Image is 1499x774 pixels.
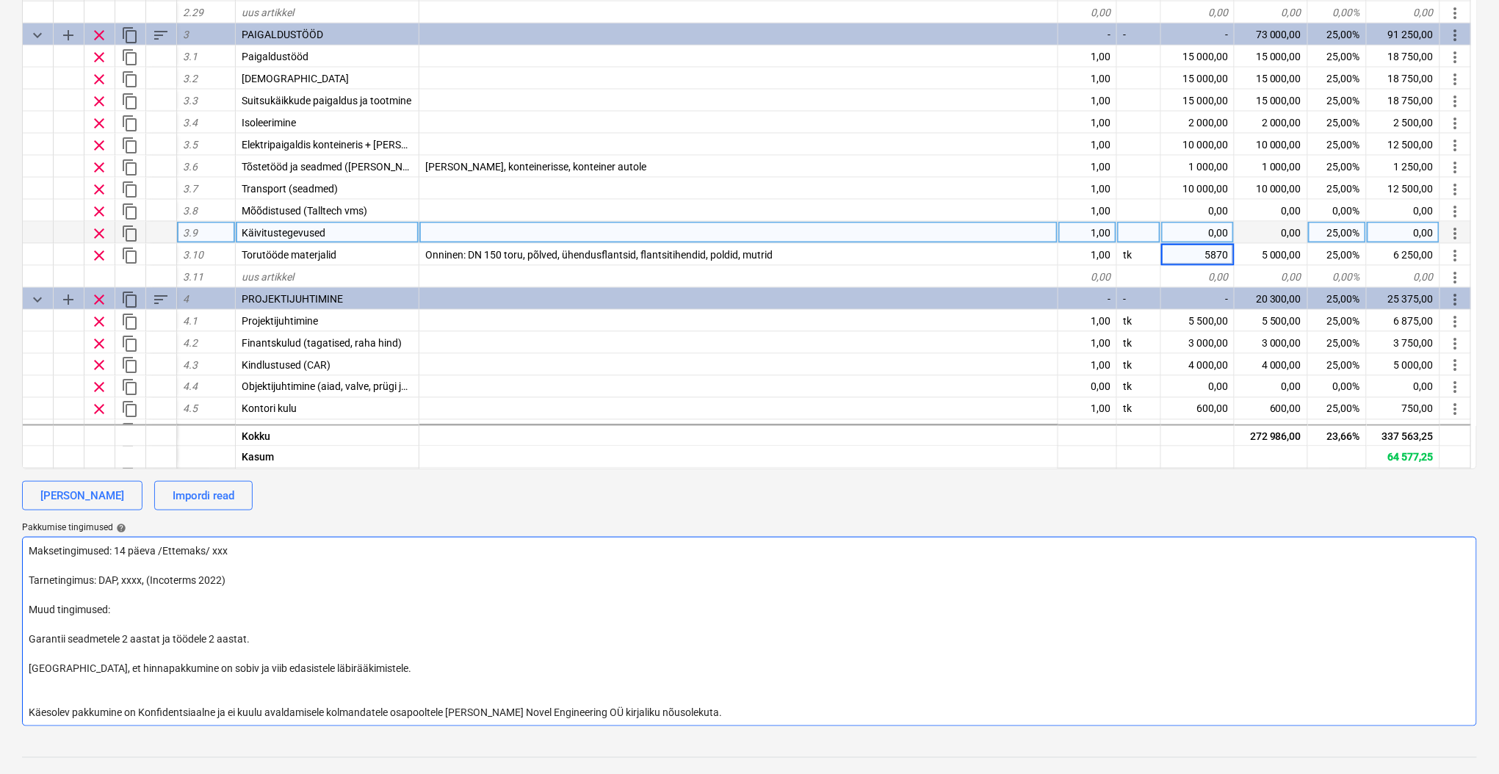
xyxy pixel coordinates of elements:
span: Rohkem toiminguid [1447,379,1464,397]
span: 3 [183,29,189,40]
div: 0,00% [1308,200,1367,222]
span: 4.1 [183,315,198,327]
div: 0,00 [1161,1,1235,23]
span: Eemalda rida [90,291,108,308]
div: 1,00 [1058,222,1117,244]
div: 25,00% [1308,23,1367,46]
div: 1,00 [1058,178,1117,200]
span: 4.5 [183,403,198,415]
div: 0,00 [1161,222,1235,244]
div: 0,00% [1308,1,1367,23]
span: Elektripaigaldis konteineris + kilp [242,139,452,151]
div: 25,00% [1308,288,1367,310]
span: Ahenda kategooria [29,26,46,44]
div: 600,00 [1161,398,1235,420]
div: 25,00% [1308,68,1367,90]
div: 4 000,00 [1161,354,1235,376]
span: Ahenda kategooria [29,291,46,308]
span: Rohkem toiminguid [1447,291,1464,308]
span: Katel maha, konteinerisse, konteiner autole [425,161,646,173]
span: Eemalda rida [90,247,108,264]
span: Lisa reale alamkategooria [59,26,77,44]
span: Rohkem toiminguid [1447,335,1464,352]
div: 1,00 [1058,156,1117,178]
div: 10 000,00 [1235,134,1308,156]
span: Rohkem toiminguid [1447,181,1464,198]
span: Rohkem toiminguid [1447,115,1464,132]
div: 600,00 [1235,398,1308,420]
span: Eemalda rida [90,115,108,132]
div: 0,00 [1161,200,1235,222]
div: [PERSON_NAME] [40,486,124,505]
span: Eemalda rida [90,313,108,330]
span: Kindlustused (CAR) [242,359,330,371]
div: - [1161,288,1235,310]
div: 4 000,00 [1235,354,1308,376]
div: 25,00% [1308,156,1367,178]
span: Dubleeri rida [121,159,139,176]
span: Eemalda rida [90,423,108,441]
span: Onninen: DN 150 toru, põlved, ühendusflantsid, flantsitihendid, poldid, mutrid [425,249,773,261]
span: 3.9 [183,227,198,239]
span: 2.29 [183,7,203,18]
div: 1,00 [1058,420,1117,442]
span: uus artikkel [242,7,294,18]
div: 0,00 [1367,1,1440,23]
span: Rohkem toiminguid [1447,159,1464,176]
button: Impordi read [154,481,253,510]
div: 272 986,00 [1235,424,1308,446]
span: Eemalda rida [90,26,108,44]
div: 1,00 [1058,310,1117,332]
span: Dubleeri rida [121,137,139,154]
div: Impordi read [173,486,234,505]
div: 3 000,00 [1235,332,1308,354]
textarea: Maksetingimused: 14 päeva /Ettemaks/ xxx Tarnetingimus: DAP, xxxx, (Incoterms 2022) Muud tingimus... [22,537,1477,726]
span: Dubleeri rida [121,335,139,352]
span: Rohkem toiminguid [1447,401,1464,419]
div: 91 250,00 [1367,23,1440,46]
div: 10 000,00 [1235,178,1308,200]
span: Transport (seadmed) [242,183,338,195]
span: uus artikkel [242,271,294,283]
div: 25,00% [1308,46,1367,68]
span: Isoleerimine [242,117,296,129]
div: 0,00 [1161,376,1235,398]
div: 6 250,00 [1367,244,1440,266]
div: Kokku [236,424,419,446]
span: Dubleeri rida [121,379,139,397]
span: Eemalda rida [90,203,108,220]
div: 0,00% [1308,266,1367,288]
span: Eemalda rida [90,181,108,198]
div: 12 500,00 [1367,134,1440,156]
div: 1,00 [1058,200,1117,222]
span: 4.3 [183,359,198,371]
div: tk [1117,398,1161,420]
div: 1,00 [1058,134,1117,156]
div: 10 000,00 [1161,178,1235,200]
div: 4 500,00 [1367,420,1440,442]
span: Rohkem toiminguid [1447,4,1464,22]
span: Eemalda rida [90,335,108,352]
span: 3.2 [183,73,198,84]
div: 25,00% [1308,332,1367,354]
span: Eemalda rida [90,137,108,154]
div: - [1117,23,1161,46]
div: 337 563,25 [1367,424,1440,446]
div: 73 000,00 [1235,23,1308,46]
div: 25,00% [1308,134,1367,156]
div: 15 000,00 [1235,90,1308,112]
span: PROJEKTIJUHTIMINE [242,293,343,305]
div: 0,00 [1367,376,1440,398]
span: Sorteeri read kategooriasiseselt [152,291,170,308]
div: - [1058,23,1117,46]
div: 25,00% [1308,420,1367,442]
div: 15 000,00 [1161,46,1235,68]
span: Rohkem toiminguid [1447,225,1464,242]
span: 3.7 [183,183,198,195]
span: Suitsukäikkude paigaldus ja tootmine [242,95,411,106]
span: Rohkem toiminguid [1447,313,1464,330]
div: 5 000,00 [1367,354,1440,376]
div: 6 875,00 [1367,310,1440,332]
span: Eemalda rida [90,401,108,419]
div: 1 000,00 [1235,156,1308,178]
